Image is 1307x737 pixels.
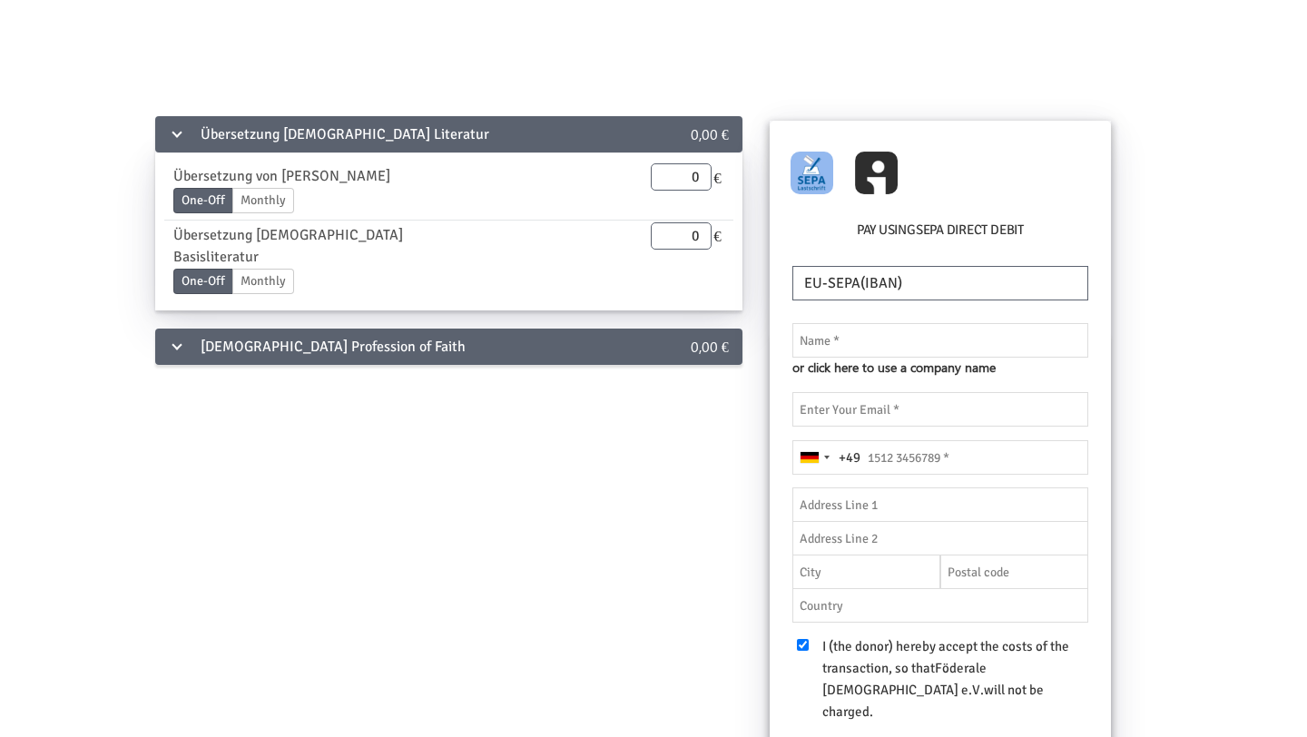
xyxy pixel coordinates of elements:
span: € [712,222,723,250]
label: Monthly [232,188,294,213]
input: 1512 3456789 * [792,440,1088,475]
div: [DEMOGRAPHIC_DATA] Profession of Faith [155,329,626,365]
button: Selected country [793,441,860,474]
div: +49 [839,447,860,468]
label: One-Off [173,188,233,213]
span: I (the donor) hereby accept the costs of the transaction, so that will not be charged. [822,638,1069,720]
input: Enter Your Email * [792,392,1088,427]
input: Postal code [940,555,1088,589]
h6: Pay using [788,220,1093,248]
span: € [712,163,723,191]
img: GC_InstantBankPay [855,152,898,194]
img: GOCARDLESS [791,152,833,194]
input: Address Line 2 [792,521,1088,555]
label: SEPA Direct Debit [916,220,1024,241]
div: Übersetzung [DEMOGRAPHIC_DATA] Basisliteratur [160,224,472,269]
span: 0,00 € [691,124,729,143]
label: Monthly [232,269,294,294]
input: City [792,555,940,589]
input: Name * [792,323,1088,358]
div: Übersetzung von [PERSON_NAME] [160,165,472,188]
div: Übersetzung [DEMOGRAPHIC_DATA] Literatur [155,116,626,152]
input: Country [792,588,1088,623]
label: One-Off [173,269,233,294]
span: 0,00 € [691,337,729,356]
span: or click here to use a company name [792,358,996,378]
input: Address Line 1 [792,487,1088,522]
